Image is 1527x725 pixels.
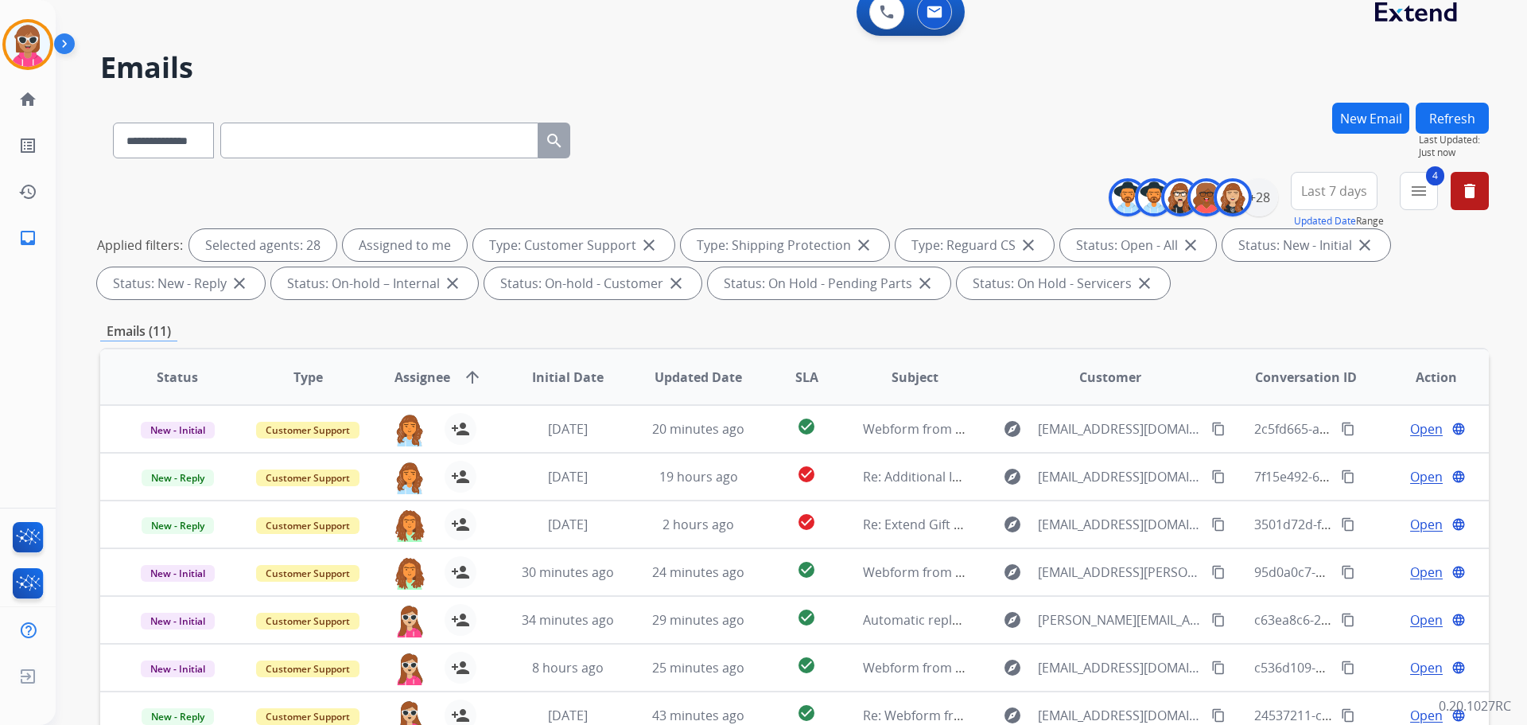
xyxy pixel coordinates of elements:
mat-icon: content_copy [1211,708,1226,723]
span: Customer Support [256,613,359,630]
mat-icon: close [666,274,686,293]
span: Webform from [EMAIL_ADDRESS][PERSON_NAME][DOMAIN_NAME] on [DATE] [863,563,1322,581]
mat-icon: close [1135,274,1154,293]
span: Open [1410,419,1443,439]
span: Open [1410,610,1443,630]
span: Initial Date [532,368,604,387]
mat-icon: check_circle [797,465,816,484]
span: Webform from [EMAIL_ADDRESS][DOMAIN_NAME] on [DATE] [863,659,1223,676]
span: Open [1410,515,1443,534]
mat-icon: language [1451,661,1466,675]
div: Selected agents: 28 [189,229,336,261]
span: New - Reply [142,708,214,725]
mat-icon: content_copy [1341,661,1355,675]
span: 34 minutes ago [522,611,614,629]
span: Customer Support [256,565,359,582]
span: [EMAIL_ADDRESS][DOMAIN_NAME] [1038,515,1202,534]
img: agent-avatar [394,604,425,637]
p: 0.20.1027RC [1439,696,1511,715]
h2: Emails [100,52,1489,84]
span: [DATE] [548,516,588,533]
mat-icon: person_add [451,706,470,725]
mat-icon: explore [1003,419,1022,439]
span: Webform from [EMAIL_ADDRESS][DOMAIN_NAME] on [DATE] [863,420,1223,438]
mat-icon: language [1451,613,1466,627]
mat-icon: close [443,274,462,293]
div: Status: On-hold – Internal [271,267,478,299]
span: Status [157,368,198,387]
mat-icon: check_circle [797,560,816,579]
span: Open [1410,706,1443,725]
div: Status: On Hold - Servicers [957,267,1170,299]
mat-icon: check_circle [797,513,816,532]
mat-icon: search [545,131,564,150]
span: 19 hours ago [659,468,738,485]
div: Status: On-hold - Customer [484,267,701,299]
mat-icon: close [639,236,659,255]
span: Customer Support [256,470,359,486]
span: Re: Extend Gift card [863,516,981,533]
span: Subject [892,368,938,387]
mat-icon: person_add [451,563,470,582]
span: Open [1410,658,1443,677]
button: Updated Date [1294,215,1356,228]
span: 95d0a0c7-b1db-49d4-bc9f-2330b44131cd [1254,563,1500,581]
mat-icon: explore [1003,467,1022,486]
span: Conversation ID [1255,368,1357,387]
mat-icon: person_add [451,658,470,677]
mat-icon: history [18,182,37,201]
span: [EMAIL_ADDRESS][PERSON_NAME][DOMAIN_NAME] [1038,563,1202,582]
span: 24537211-c480-4cbd-90c7-2592ed471e1e [1254,707,1499,724]
span: 3501d72d-fb8a-4383-85b2-4768bed0d250 [1254,516,1502,533]
p: Applied filters: [97,236,183,255]
mat-icon: content_copy [1341,565,1355,579]
mat-icon: person_add [451,610,470,630]
mat-icon: check_circle [797,417,816,436]
span: 43 minutes ago [652,707,744,724]
mat-icon: content_copy [1341,470,1355,484]
mat-icon: person_add [451,419,470,439]
mat-icon: inbox [18,228,37,248]
mat-icon: explore [1003,706,1022,725]
button: New Email [1332,103,1409,134]
mat-icon: content_copy [1211,613,1226,627]
mat-icon: language [1451,517,1466,532]
img: avatar [6,22,50,67]
span: Updated Date [655,368,742,387]
mat-icon: content_copy [1341,708,1355,723]
span: 4 [1426,166,1444,185]
mat-icon: content_copy [1211,661,1226,675]
mat-icon: close [915,274,934,293]
img: agent-avatar [394,652,425,685]
mat-icon: check_circle [797,608,816,627]
span: Last 7 days [1301,188,1367,194]
div: Type: Customer Support [473,229,674,261]
mat-icon: explore [1003,610,1022,630]
div: Status: On Hold - Pending Parts [708,267,950,299]
span: [EMAIL_ADDRESS][DOMAIN_NAME] [1038,467,1202,486]
mat-icon: check_circle [797,704,816,723]
img: agent-avatar [394,556,425,590]
mat-icon: language [1451,422,1466,436]
span: c536d109-39f1-400c-87a2-7b0e8f2b5ff1 [1254,659,1488,676]
img: agent-avatar [394,509,425,542]
span: Range [1294,214,1384,228]
span: [EMAIL_ADDRESS][DOMAIN_NAME] [1038,706,1202,725]
span: 8 hours ago [532,659,604,676]
span: 7f15e492-6b58-44a8-ae98-fa07ad5b8524 [1254,468,1495,485]
div: Type: Shipping Protection [681,229,889,261]
span: [DATE] [548,707,588,724]
span: Just now [1419,146,1489,159]
span: New - Reply [142,470,214,486]
p: Emails (11) [100,322,177,341]
div: Type: Reguard CS [896,229,1054,261]
span: 30 minutes ago [522,563,614,581]
mat-icon: arrow_upward [463,368,482,387]
div: +28 [1240,178,1278,216]
span: [EMAIL_ADDRESS][DOMAIN_NAME] [1038,658,1202,677]
span: New - Initial [141,613,215,630]
span: Open [1410,563,1443,582]
mat-icon: delete [1460,181,1479,201]
span: 25 minutes ago [652,659,744,676]
div: Status: New - Initial [1222,229,1390,261]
